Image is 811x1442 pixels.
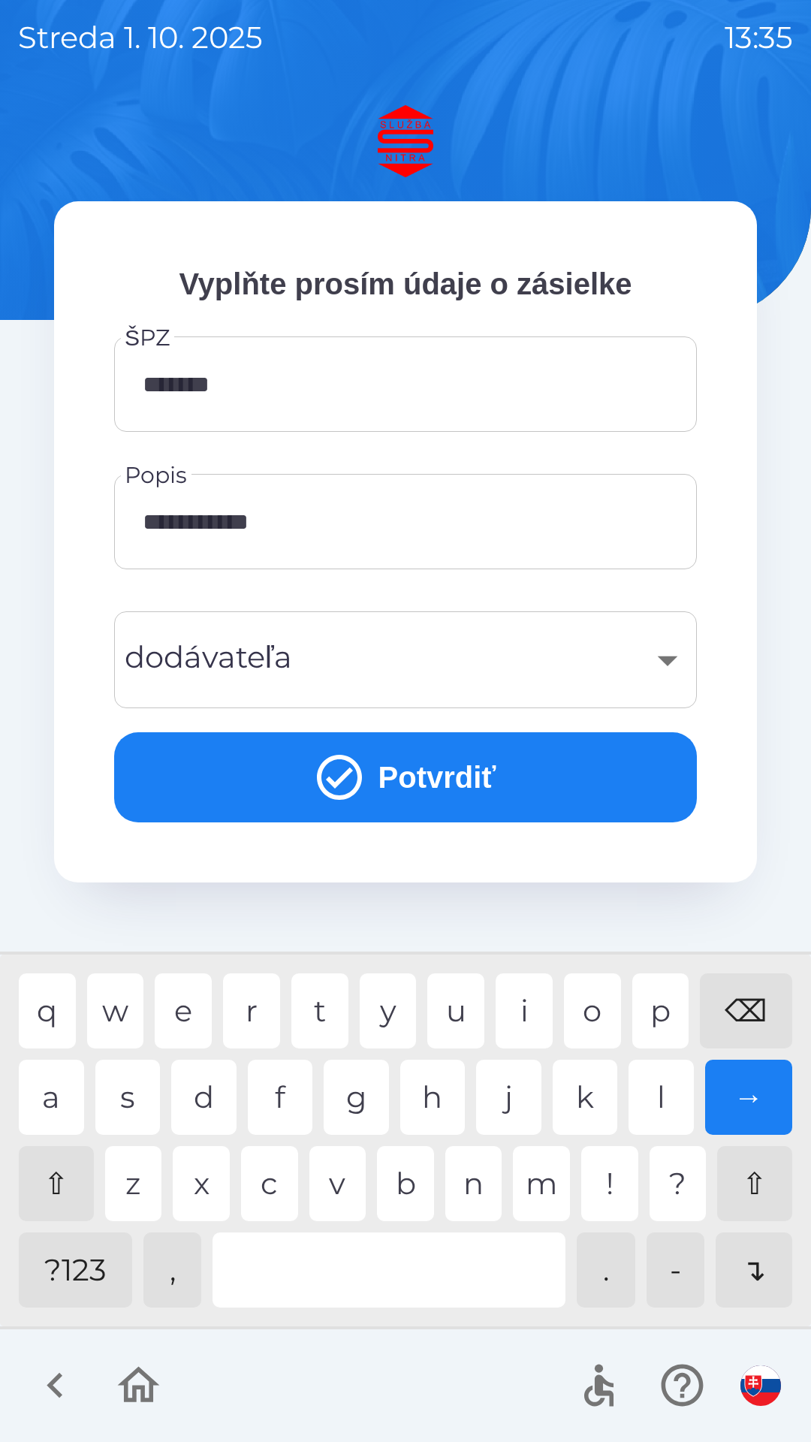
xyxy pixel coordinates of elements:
[54,105,757,177] img: Logo
[114,261,697,306] p: Vyplňte prosím údaje o zásielke
[725,15,793,60] p: 13:35
[740,1365,781,1406] img: sk flag
[125,459,187,491] label: Popis
[114,732,697,822] button: Potvrdiť
[125,321,170,354] label: ŠPZ
[18,15,263,60] p: streda 1. 10. 2025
